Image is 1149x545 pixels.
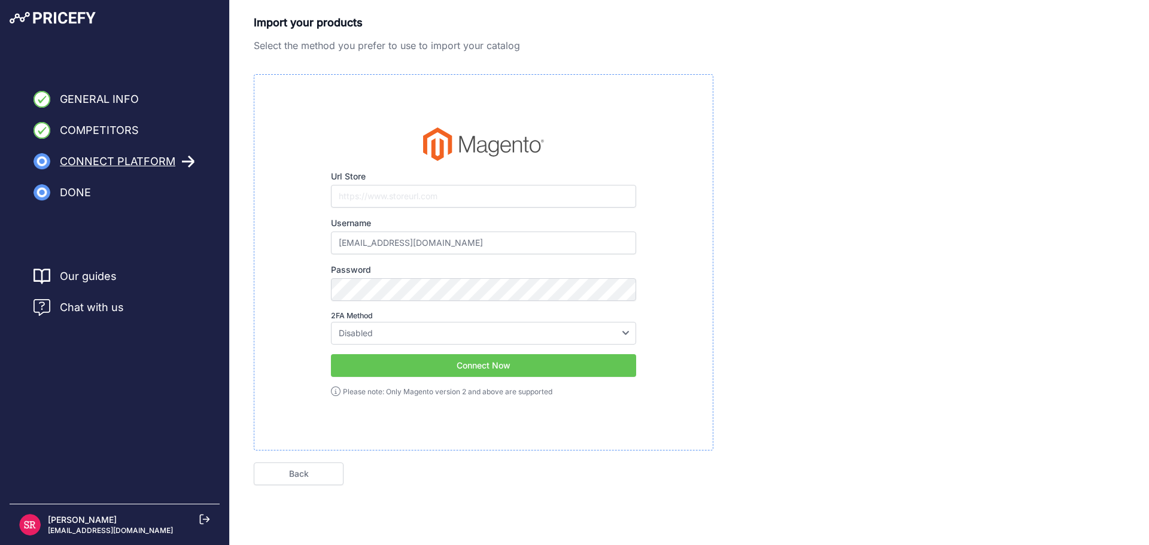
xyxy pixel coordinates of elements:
[34,299,124,316] a: Chat with us
[331,310,636,322] label: 2FA Method
[60,299,124,316] span: Chat with us
[331,170,636,182] label: Url Store
[60,153,175,170] span: Connect Platform
[343,387,552,397] div: Please note: Only Magento version 2 and above are supported
[331,264,636,276] label: Password
[60,91,139,108] span: General Info
[10,12,96,24] img: Pricefy Logo
[60,122,139,139] span: Competitors
[60,268,117,285] a: Our guides
[331,217,636,229] label: Username
[331,354,636,377] button: Connect Now
[331,185,636,208] input: https://www.storeurl.com
[60,184,91,201] span: Done
[48,526,173,535] p: [EMAIL_ADDRESS][DOMAIN_NAME]
[254,38,713,53] p: Select the method you prefer to use to import your catalog
[254,14,713,31] p: Import your products
[254,462,344,485] a: Back
[48,514,173,526] p: [PERSON_NAME]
